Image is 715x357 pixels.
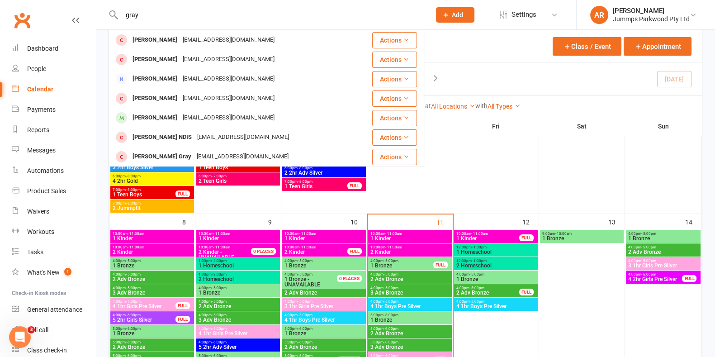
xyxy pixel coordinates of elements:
[299,245,316,249] span: - 11:00am
[12,140,95,161] a: Messages
[212,259,227,263] span: - 2:00pm
[126,259,141,263] span: - 5:00pm
[112,245,192,249] span: 10:00am
[298,300,313,304] span: - 5:00pm
[298,166,313,170] span: - 8:00pm
[112,290,192,295] span: 3 Adv Bronze
[175,190,190,197] div: FULL
[370,317,450,323] span: 1 Bronze
[198,245,262,249] span: 10:00am
[385,245,402,249] span: - 11:00am
[198,286,278,290] span: 4:00pm
[384,286,398,290] span: - 5:00pm
[11,9,33,32] a: Clubworx
[180,33,277,47] div: [EMAIL_ADDRESS][DOMAIN_NAME]
[9,326,31,348] iframe: Intercom live chat
[112,259,192,263] span: 4:00pm
[456,232,520,236] span: 10:00am
[126,300,141,304] span: - 5:00pm
[284,180,348,184] span: 7:00pm
[298,272,313,276] span: - 5:00pm
[433,262,448,268] div: FULL
[284,313,364,317] span: 4:00pm
[370,276,450,282] span: 2 Adv Bronze
[130,131,194,144] div: [PERSON_NAME] NDIS
[27,65,46,72] div: People
[456,286,520,290] span: 4:00pm
[27,248,43,256] div: Tasks
[284,317,364,323] span: 4 1hr Boys Pre Silver
[456,290,520,295] span: 2 Adv Bronze
[284,259,364,263] span: 4:00pm
[372,149,417,165] button: Actions
[198,165,278,170] span: 1 Teen Boys
[370,331,450,336] span: 2 Adv Bronze
[130,72,180,86] div: [PERSON_NAME]
[112,178,192,184] span: 4 2hr Gold
[12,59,95,79] a: People
[212,300,227,304] span: - 5:00pm
[212,340,227,344] span: - 6:00pm
[130,111,180,124] div: [PERSON_NAME]
[198,263,278,268] span: 1 Homeschool
[126,188,141,192] span: - 8:00pm
[112,300,176,304] span: 4:00pm
[27,326,48,333] div: Roll call
[126,327,141,331] span: - 6:00pm
[284,166,364,170] span: 6:00pm
[112,344,192,350] span: 2 Adv Bronze
[372,32,417,48] button: Actions
[126,286,141,290] span: - 5:00pm
[475,102,488,109] strong: with
[198,331,278,336] span: 4 1hr Girls Pre Silver
[284,232,364,236] span: 10:00am
[370,300,450,304] span: 4:00pm
[628,272,683,276] span: 4:00pm
[384,259,398,263] span: - 5:00pm
[370,263,434,268] span: 1 Bronze
[370,327,450,331] span: 5:00pm
[370,344,450,350] span: 3 Adv Bronze
[198,300,278,304] span: 4:00pm
[298,313,313,317] span: - 5:00pm
[472,259,487,263] span: - 1:00pm
[471,232,488,236] span: - 11:00am
[284,331,364,336] span: 1 Bronze
[372,52,417,68] button: Actions
[385,232,402,236] span: - 11:00am
[112,340,192,344] span: 5:00pm
[337,275,362,282] div: 0 PLACES
[284,236,364,241] span: 1 Kinder
[128,245,144,249] span: - 11:00am
[12,320,95,340] a: Roll call
[542,232,622,236] span: 9:00am
[28,326,35,333] span: 3
[372,129,417,146] button: Actions
[347,248,362,255] div: FULL
[350,214,367,229] div: 10
[372,71,417,87] button: Actions
[112,276,192,282] span: 2 Adv Bronze
[130,33,180,47] div: [PERSON_NAME]
[682,275,696,282] div: FULL
[298,259,313,263] span: - 5:00pm
[469,286,484,290] span: - 5:00pm
[212,327,227,331] span: - 5:00pm
[453,117,539,136] th: Fri
[370,313,450,317] span: 5:00pm
[112,272,192,276] span: 4:00pm
[456,263,536,268] span: 2 Homeschool
[27,306,82,313] div: General attendance
[126,272,141,276] span: - 5:00pm
[284,245,348,249] span: 10:00am
[12,201,95,222] a: Waivers
[126,313,141,317] span: - 6:00pm
[628,249,699,255] span: 2 Adv Bronze
[212,272,227,276] span: - 2:00pm
[456,259,536,263] span: 12:00pm
[198,272,278,276] span: 1:00pm
[198,290,278,295] span: 1 Bronze
[198,344,278,350] span: 5 2hr Adv Silver
[12,161,95,181] a: Automations
[685,214,701,229] div: 14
